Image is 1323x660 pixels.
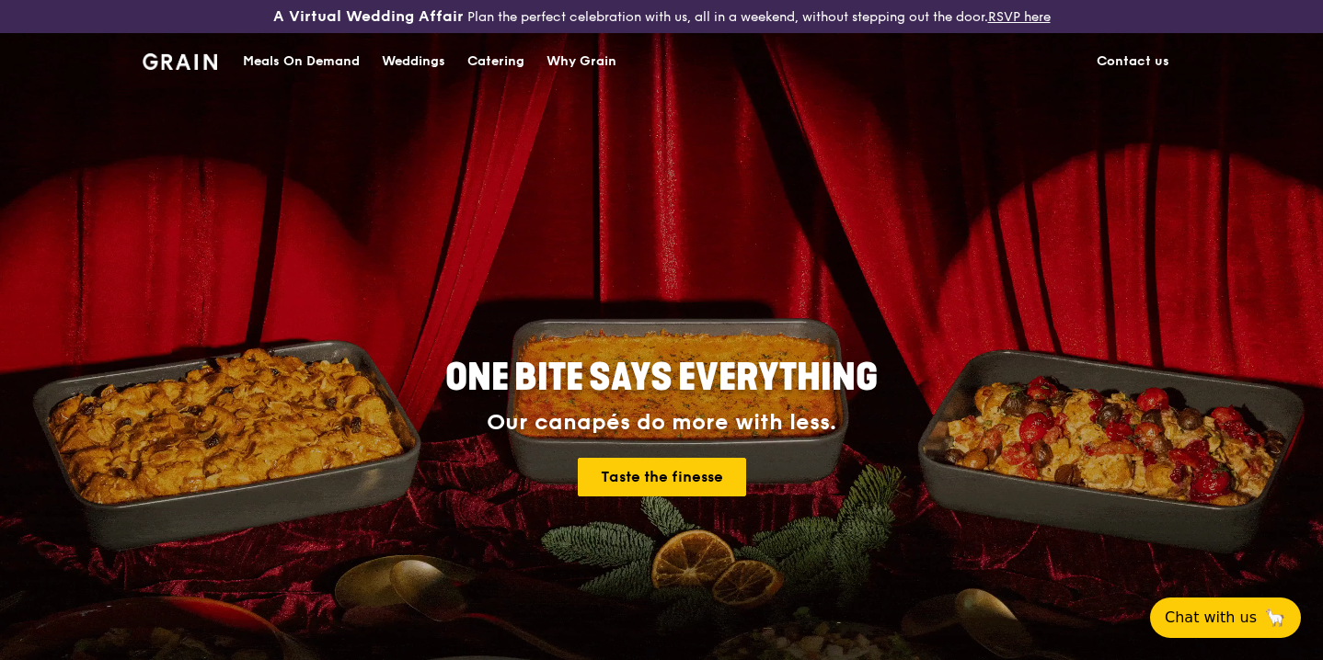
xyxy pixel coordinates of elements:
a: GrainGrain [143,32,217,87]
img: Grain [143,53,217,70]
div: Weddings [382,34,445,89]
a: Weddings [371,34,456,89]
a: Taste the finesse [578,458,746,496]
span: ONE BITE SAYS EVERYTHING [445,356,878,400]
div: Why Grain [546,34,616,89]
div: Plan the perfect celebration with us, all in a weekend, without stepping out the door. [221,7,1103,26]
span: 🦙 [1264,607,1286,629]
h3: A Virtual Wedding Affair [273,7,464,26]
a: RSVP here [988,9,1051,25]
div: Our canapés do more with less. [330,410,993,436]
a: Why Grain [535,34,627,89]
div: Meals On Demand [243,34,360,89]
span: Chat with us [1165,607,1257,629]
a: Contact us [1086,34,1180,89]
button: Chat with us🦙 [1150,597,1301,638]
div: Catering [467,34,524,89]
a: Catering [456,34,535,89]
